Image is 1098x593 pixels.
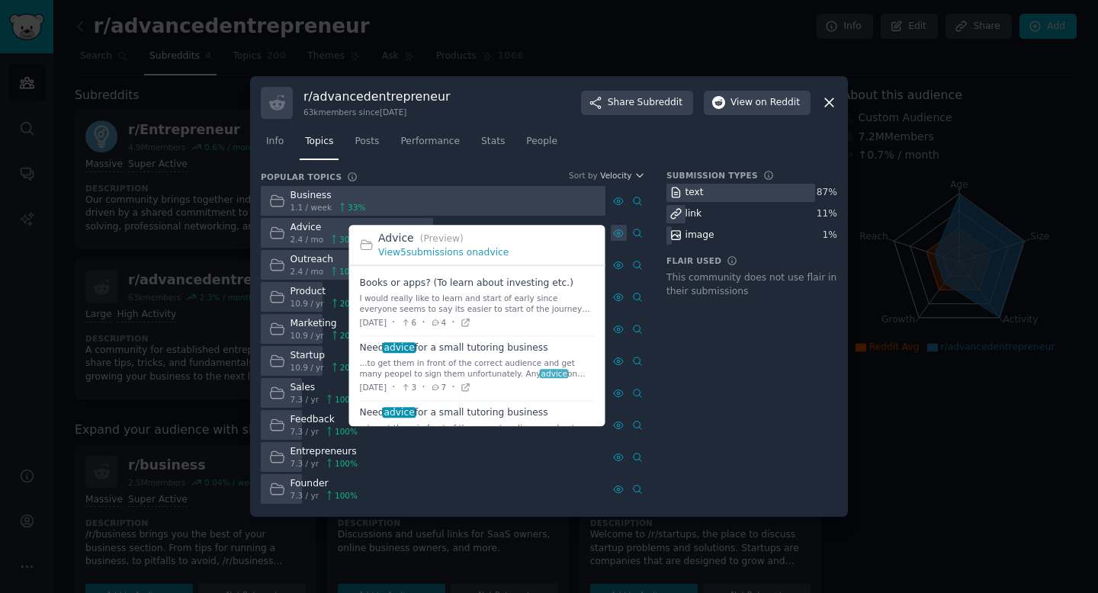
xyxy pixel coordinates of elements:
[291,445,358,459] div: Entrepreneurs
[291,266,324,277] span: 2.4 / mo
[291,253,363,267] div: Outreach
[451,380,454,396] span: ·
[817,207,837,221] div: 11 %
[303,88,450,104] h3: r/ advancedentrepreneur
[340,362,363,373] span: 200 %
[291,202,332,213] span: 1.1 / week
[817,186,837,200] div: 87 %
[291,298,324,309] span: 10.9 / yr
[335,426,358,437] span: 100 %
[300,130,339,161] a: Topics
[261,171,342,182] h3: Popular Topics
[303,107,450,117] div: 63k members since [DATE]
[340,330,363,341] span: 200 %
[348,202,365,213] span: 33 %
[685,229,714,242] div: image
[340,298,363,309] span: 200 %
[291,490,319,501] span: 7.3 / yr
[335,458,358,469] span: 100 %
[360,317,387,328] span: [DATE]
[823,229,837,242] div: 1 %
[305,135,333,149] span: Topics
[291,362,324,373] span: 10.9 / yr
[581,91,693,115] button: ShareSubreddit
[422,380,425,396] span: ·
[291,394,319,405] span: 7.3 / yr
[666,170,758,181] h3: Submission Types
[481,135,505,149] span: Stats
[335,394,358,405] span: 100 %
[600,170,645,181] button: Velocity
[637,96,682,110] span: Subreddit
[378,230,595,246] h2: Advice
[360,358,595,380] div: ...to get them in front of the correct audience and get many peopel to sign them unfortunately. A...
[756,96,800,110] span: on Reddit
[431,382,447,393] span: 7
[339,234,362,245] span: 300 %
[266,135,284,149] span: Info
[360,423,595,444] div: ...to get them in front of the correct audience and get many peopel to sign them unfortunately. A...
[378,247,509,258] a: View5submissions onadvice
[704,91,811,115] button: Viewon Reddit
[569,170,598,181] div: Sort by
[291,413,358,427] div: Feedback
[291,221,363,235] div: Advice
[451,315,454,331] span: ·
[291,189,366,203] div: Business
[291,381,358,395] div: Sales
[355,135,379,149] span: Posts
[291,330,324,341] span: 10.9 / yr
[666,255,721,266] h3: Flair Used
[420,233,464,244] span: (Preview)
[261,130,289,161] a: Info
[392,315,395,331] span: ·
[335,490,358,501] span: 100 %
[540,370,569,379] span: advice
[360,293,595,315] div: I would really like to learn and start of early since everyone seems to say its easier to start o...
[666,271,837,298] div: This community does not use flair in their submissions
[339,266,362,277] span: 100 %
[400,135,460,149] span: Performance
[291,317,363,331] div: Marketing
[291,426,319,437] span: 7.3 / yr
[395,130,465,161] a: Performance
[392,380,395,396] span: ·
[431,317,447,328] span: 4
[291,458,319,469] span: 7.3 / yr
[685,207,702,221] div: link
[360,382,387,393] span: [DATE]
[600,170,631,181] span: Velocity
[521,130,563,161] a: People
[291,234,324,245] span: 2.4 / mo
[291,285,363,299] div: Product
[685,186,704,200] div: text
[422,315,425,331] span: ·
[730,96,800,110] span: View
[349,130,384,161] a: Posts
[400,382,416,393] span: 3
[291,349,363,363] div: Startup
[608,96,682,110] span: Share
[526,135,557,149] span: People
[291,477,358,491] div: Founder
[476,130,510,161] a: Stats
[400,317,416,328] span: 6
